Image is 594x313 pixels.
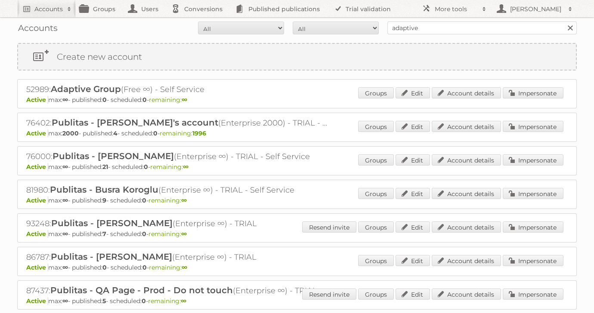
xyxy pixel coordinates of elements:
p: max: - published: - scheduled: - [26,129,568,137]
p: max: - published: - scheduled: - [26,230,568,238]
strong: ∞ [181,196,187,204]
a: Edit [396,188,430,199]
h2: 81980: (Enterprise ∞) - TRIAL - Self Service [26,184,328,196]
a: Groups [358,87,394,98]
strong: 21 [102,163,108,171]
p: max: - published: - scheduled: - [26,96,568,104]
p: max: - published: - scheduled: - [26,196,568,204]
strong: ∞ [183,163,189,171]
h2: 76402: (Enterprise 2000) - TRIAL - Self Service [26,117,328,129]
strong: 2000 [62,129,79,137]
span: remaining: [148,297,186,305]
p: max: - published: - scheduled: - [26,264,568,271]
strong: ∞ [182,264,187,271]
span: Active [26,264,48,271]
strong: 0 [142,196,146,204]
strong: 0 [102,96,107,104]
a: Edit [396,121,430,132]
a: Groups [358,255,394,266]
span: Active [26,230,48,238]
h2: More tools [435,5,478,13]
strong: 0 [144,163,148,171]
a: Edit [396,255,430,266]
a: Account details [432,154,501,166]
strong: ∞ [62,264,68,271]
span: Active [26,96,48,104]
strong: ∞ [62,96,68,104]
a: Impersonate [503,87,563,98]
span: Adaptive Group [51,84,121,94]
strong: ∞ [181,230,187,238]
span: Publitas - Busra Koroglu [50,184,158,195]
a: Edit [396,87,430,98]
a: Groups [358,288,394,300]
a: Impersonate [503,221,563,233]
p: max: - published: - scheduled: - [26,163,568,171]
strong: 9 [102,196,106,204]
a: Account details [432,121,501,132]
a: Resend invite [302,221,356,233]
strong: 4 [113,129,118,137]
a: Impersonate [503,255,563,266]
strong: ∞ [62,230,68,238]
p: max: - published: - scheduled: - [26,297,568,305]
a: Groups [358,221,394,233]
strong: 0 [142,230,146,238]
strong: 5 [102,297,106,305]
strong: 7 [102,230,106,238]
a: Resend invite [302,288,356,300]
h2: 76000: (Enterprise ∞) - TRIAL - Self Service [26,151,328,162]
span: Publitas - [PERSON_NAME] [53,151,174,161]
a: Impersonate [503,288,563,300]
span: remaining: [149,96,187,104]
strong: 0 [142,264,147,271]
a: Account details [432,87,501,98]
span: Active [26,163,48,171]
a: Groups [358,154,394,166]
span: Publitas - [PERSON_NAME] [51,218,173,228]
a: Groups [358,121,394,132]
a: Edit [396,221,430,233]
a: Create new account [18,44,576,70]
a: Impersonate [503,121,563,132]
span: Publitas - [PERSON_NAME]'s account [52,117,218,128]
strong: 0 [142,96,147,104]
span: Active [26,129,48,137]
h2: 93248: (Enterprise ∞) - TRIAL [26,218,328,229]
strong: ∞ [182,96,187,104]
a: Edit [396,288,430,300]
strong: 1996 [192,129,206,137]
h2: 86787: (Enterprise ∞) - TRIAL [26,252,328,263]
h2: 87437: (Enterprise ∞) - TRIAL - Self Service [26,285,328,296]
strong: ∞ [181,297,186,305]
a: Impersonate [503,154,563,166]
strong: 0 [153,129,158,137]
a: Account details [432,288,501,300]
h2: [PERSON_NAME] [508,5,564,13]
a: Impersonate [503,188,563,199]
strong: ∞ [62,196,68,204]
span: remaining: [160,129,206,137]
h2: 52989: (Free ∞) - Self Service [26,84,328,95]
strong: ∞ [62,163,68,171]
strong: ∞ [62,297,68,305]
span: remaining: [148,196,187,204]
a: Edit [396,154,430,166]
a: Account details [432,221,501,233]
span: Publitas - [PERSON_NAME] [51,252,172,262]
span: remaining: [150,163,189,171]
h2: Accounts [34,5,63,13]
a: Groups [358,188,394,199]
a: Account details [432,255,501,266]
span: Publitas - QA Page - Prod - Do not touch [50,285,233,295]
span: remaining: [148,230,187,238]
span: remaining: [149,264,187,271]
a: Account details [432,188,501,199]
strong: 0 [102,264,107,271]
strong: 0 [142,297,146,305]
span: Active [26,297,48,305]
span: Active [26,196,48,204]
